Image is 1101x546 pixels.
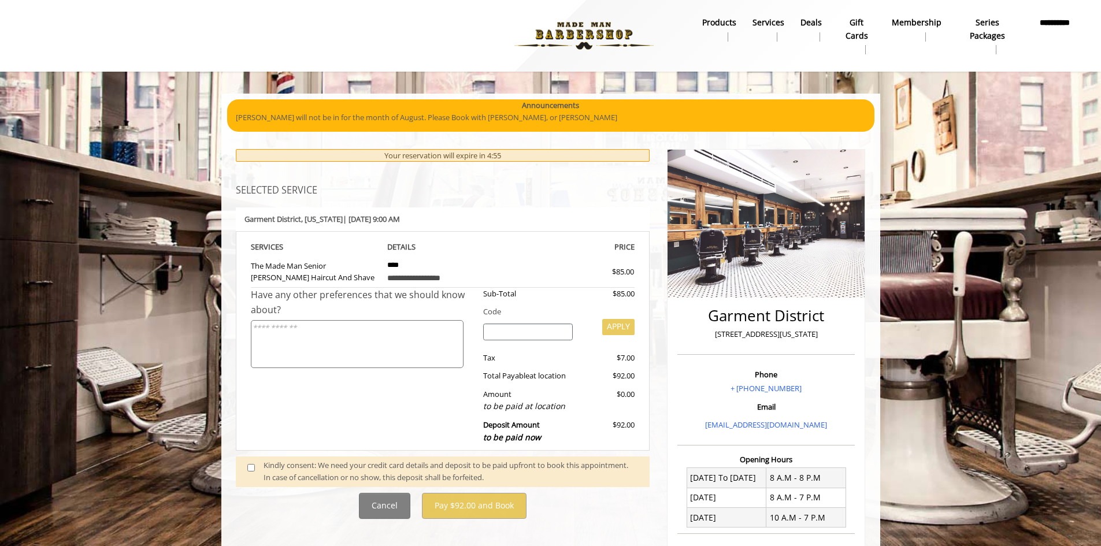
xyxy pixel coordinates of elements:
div: to be paid at location [483,400,573,413]
p: [STREET_ADDRESS][US_STATE] [680,328,852,340]
div: Kindly consent: We need your credit card details and deposit to be paid upfront to book this appo... [264,459,638,484]
button: Cancel [359,493,410,519]
h3: Opening Hours [677,455,855,463]
div: Code [474,306,635,318]
a: + [PHONE_NUMBER] [731,383,802,393]
span: , [US_STATE] [301,214,343,224]
th: PRICE [507,240,635,254]
button: APPLY [602,319,635,335]
a: [EMAIL_ADDRESS][DOMAIN_NAME] [705,419,827,430]
a: Gift cardsgift cards [830,14,884,57]
b: gift cards [838,16,876,42]
b: products [702,16,736,29]
span: at location [529,370,566,381]
div: Total Payable [474,370,581,382]
b: Services [752,16,784,29]
span: S [279,242,283,252]
h3: Phone [680,370,852,378]
p: [PERSON_NAME] will not be in for the month of August. Please Book with [PERSON_NAME], or [PERSON_... [236,112,866,124]
div: Sub-Total [474,288,581,300]
h2: Garment District [680,307,852,324]
b: Deals [800,16,822,29]
div: $85.00 [581,288,635,300]
h3: Email [680,403,852,411]
td: 10 A.M - 7 P.M [766,508,846,528]
span: to be paid now [483,432,541,443]
b: Garment District | [DATE] 9:00 AM [244,214,400,224]
td: [DATE] [687,508,766,528]
td: 8 A.M - 8 P.M [766,468,846,488]
a: Series packagesSeries packages [950,14,1025,57]
th: SERVICE [251,240,379,254]
a: MembershipMembership [884,14,950,44]
td: The Made Man Senior [PERSON_NAME] Haircut And Shave [251,254,379,288]
a: DealsDeals [792,14,830,44]
b: Series packages [958,16,1017,42]
button: Pay $92.00 and Book [422,493,527,519]
div: $92.00 [581,370,635,382]
td: [DATE] [687,488,766,507]
b: Membership [892,16,941,29]
div: $7.00 [581,352,635,364]
div: Your reservation will expire in 4:55 [236,149,650,162]
img: Made Man Barbershop logo [505,4,663,68]
a: ServicesServices [744,14,792,44]
div: $85.00 [570,266,634,278]
div: $0.00 [581,388,635,413]
h3: SELECTED SERVICE [236,185,650,196]
b: Deposit Amount [483,419,541,443]
b: Announcements [522,99,579,112]
td: [DATE] To [DATE] [687,468,766,488]
div: Tax [474,352,581,364]
div: Have any other preferences that we should know about? [251,288,475,317]
a: Productsproducts [694,14,744,44]
td: 8 A.M - 7 P.M [766,488,846,507]
div: $92.00 [581,419,635,444]
th: DETAILS [379,240,507,254]
div: Amount [474,388,581,413]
